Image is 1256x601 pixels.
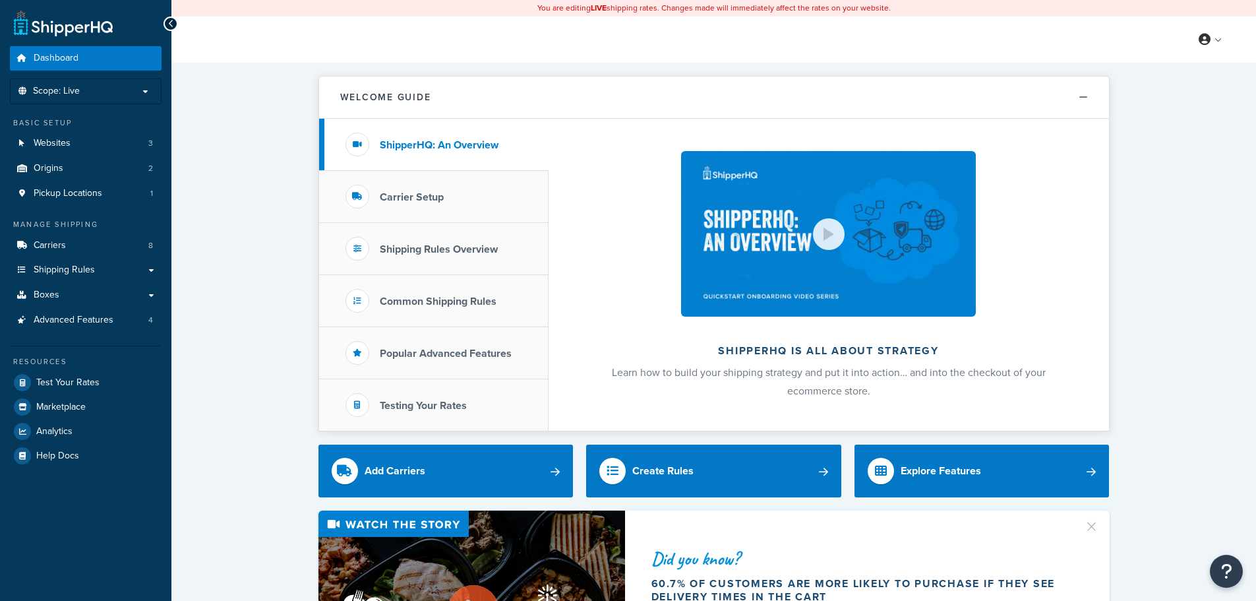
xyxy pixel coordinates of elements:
[10,420,162,443] a: Analytics
[148,240,153,251] span: 8
[36,377,100,389] span: Test Your Rates
[148,163,153,174] span: 2
[10,234,162,258] a: Carriers8
[10,444,162,468] a: Help Docs
[10,371,162,395] a: Test Your Rates
[10,131,162,156] li: Websites
[901,462,981,480] div: Explore Features
[380,296,496,307] h3: Common Shipping Rules
[1210,555,1243,588] button: Open Resource Center
[34,138,71,149] span: Websites
[340,92,431,102] h2: Welcome Guide
[148,315,153,326] span: 4
[318,445,574,497] a: Add Carriers
[10,117,162,129] div: Basic Setup
[150,188,153,199] span: 1
[36,402,86,413] span: Marketplace
[681,151,975,317] img: ShipperHQ is all about strategy
[148,138,153,149] span: 3
[34,240,66,251] span: Carriers
[36,451,79,462] span: Help Docs
[365,462,425,480] div: Add Carriers
[34,265,95,276] span: Shipping Rules
[380,400,467,412] h3: Testing Your Rates
[10,156,162,181] a: Origins2
[10,131,162,156] a: Websites3
[10,46,162,71] a: Dashboard
[10,181,162,206] li: Pickup Locations
[632,462,694,480] div: Create Rules
[10,258,162,282] a: Shipping Rules
[10,234,162,258] li: Carriers
[586,445,841,497] a: Create Rules
[10,283,162,307] a: Boxes
[10,395,162,419] a: Marketplace
[33,86,80,97] span: Scope: Live
[319,77,1109,119] button: Welcome Guide
[10,181,162,206] a: Pickup Locations1
[380,191,444,203] h3: Carrier Setup
[854,445,1110,497] a: Explore Features
[10,219,162,230] div: Manage Shipping
[10,308,162,332] li: Advanced Features
[10,156,162,181] li: Origins
[34,163,63,174] span: Origins
[34,188,102,199] span: Pickup Locations
[651,550,1068,568] div: Did you know?
[34,290,59,301] span: Boxes
[380,243,498,255] h3: Shipping Rules Overview
[34,315,113,326] span: Advanced Features
[10,356,162,367] div: Resources
[380,348,512,360] h3: Popular Advanced Features
[591,2,607,14] b: LIVE
[583,345,1074,357] h2: ShipperHQ is all about strategy
[36,426,73,437] span: Analytics
[380,139,498,151] h3: ShipperHQ: An Overview
[10,308,162,332] a: Advanced Features4
[34,53,78,64] span: Dashboard
[612,365,1046,398] span: Learn how to build your shipping strategy and put it into action… and into the checkout of your e...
